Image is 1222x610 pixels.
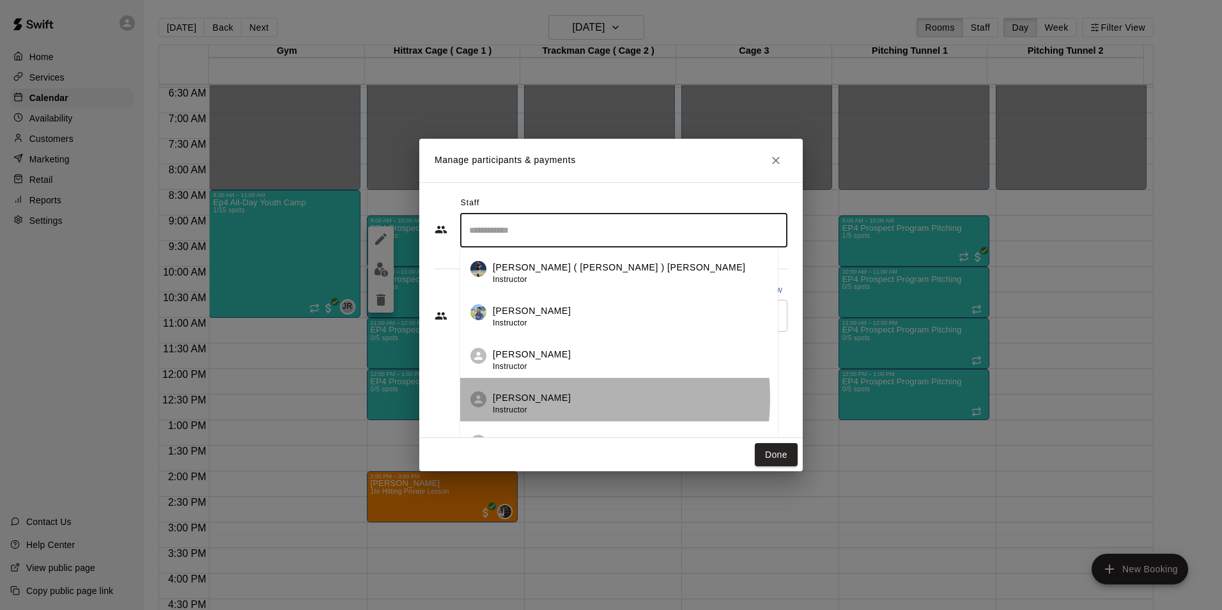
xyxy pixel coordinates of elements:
svg: Customers [435,309,447,322]
p: [PERSON_NAME] [493,304,571,318]
div: Search staff [460,214,787,247]
span: Instructor [493,275,527,284]
span: Instructor [493,405,527,414]
img: Juilo ( Ricky ) Eusebio [470,261,486,277]
button: Done [755,443,798,467]
p: [PERSON_NAME] [493,391,571,405]
svg: Staff [435,223,447,236]
div: Andrew Castano [470,348,486,364]
span: Instructor [493,318,527,327]
img: Cain Ruiz [470,304,486,320]
p: [PERSON_NAME] ( [PERSON_NAME] ) [PERSON_NAME] [493,261,746,274]
div: Jason Ramos [470,435,486,451]
button: Close [764,149,787,172]
span: Staff [461,193,479,214]
p: [PERSON_NAME] [493,435,571,448]
span: Instructor [493,362,527,371]
div: Monte Guttierez [470,391,486,407]
p: [PERSON_NAME] [493,348,571,361]
p: Manage participants & payments [435,153,576,167]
